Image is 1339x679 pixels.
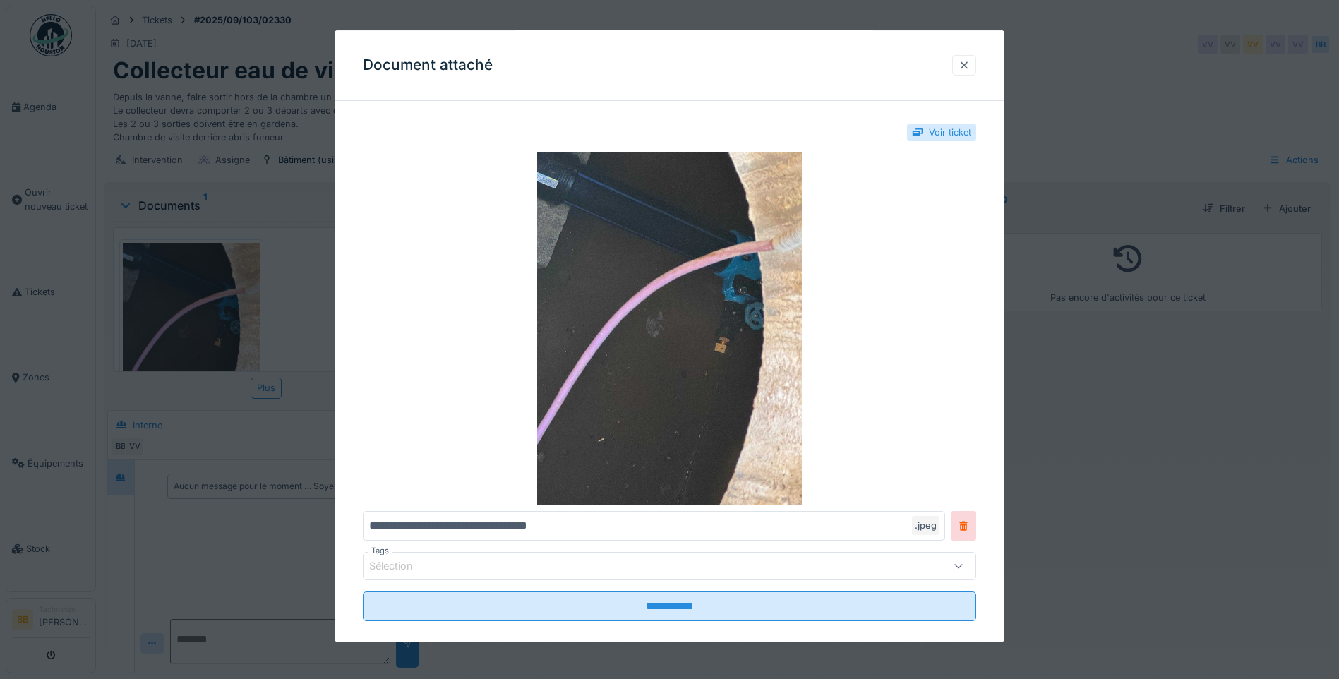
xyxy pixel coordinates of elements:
[912,516,939,535] div: .jpeg
[363,152,976,505] img: f844e896-49cd-4e6e-a596-39934c810196-WhatsApp%20Image%202025-09-02%20at%2010.37.20.jpeg
[368,545,392,557] label: Tags
[363,56,493,74] h3: Document attaché
[369,559,433,575] div: Sélection
[929,126,971,139] div: Voir ticket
